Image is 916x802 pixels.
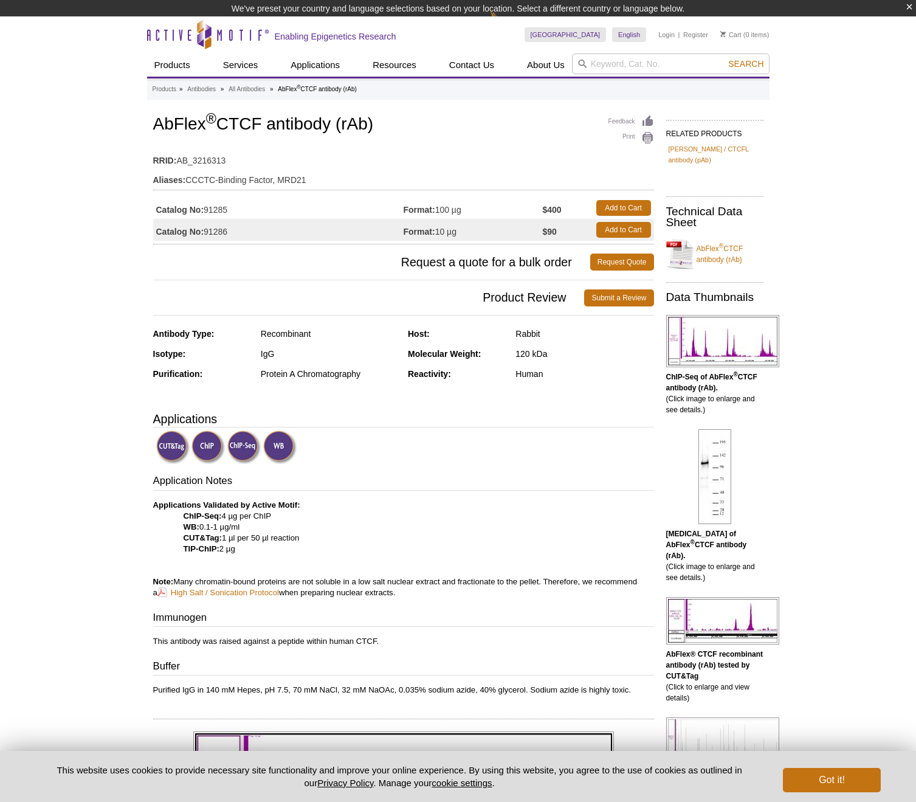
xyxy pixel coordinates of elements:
sup: ® [719,243,723,249]
strong: Antibody Type: [153,329,215,339]
sup: ® [690,539,695,545]
img: AbFlex<sup>®</sup> CTCF antibody (rAb) tested by Western blot. [698,429,731,524]
li: | [678,27,680,42]
p: Purified IgG in 140 mM Hepes, pH 7.5, 70 mM NaCl, 32 mM NaOAc, 0.035% sodium azide, 40% glycerol.... [153,685,654,696]
td: 10 µg [404,219,543,241]
button: Search [725,58,767,69]
button: Got it! [783,768,880,792]
img: AbFlex<sup>®</sup> CTCF antibody (rAb) tested by ChIP-Seq. [666,315,779,367]
h3: Buffer [153,659,654,676]
h1: AbFlex CTCF antibody (rAb) [153,115,654,136]
a: Register [683,30,708,39]
a: High Salt / Sonication Protocol [157,587,279,598]
strong: Aliases: [153,175,186,185]
div: Protein A Chromatography [261,368,399,379]
a: Resources [365,54,424,77]
img: ChIP Validated [191,430,225,464]
a: Products [153,84,176,95]
strong: Catalog No: [156,204,204,215]
p: (Click image to enlarge and see details.) [666,528,763,583]
strong: Molecular Weight: [408,349,481,359]
strong: Purification: [153,369,203,379]
b: ChIP-Seq of AbFlex CTCF antibody (rAb). [666,373,757,392]
li: » [179,86,183,92]
li: (0 items) [720,27,770,42]
td: AB_3216313 [153,148,654,167]
img: CUT&Tag Validated [156,430,190,464]
strong: Host: [408,329,430,339]
a: [GEOGRAPHIC_DATA] [525,27,607,42]
strong: Format: [404,226,435,237]
a: Print [608,131,654,145]
div: Recombinant [261,328,399,339]
a: Services [216,54,266,77]
a: Applications [283,54,347,77]
span: Search [728,59,763,69]
a: Products [147,54,198,77]
td: CCCTC-Binding Factor, MRD21 [153,167,654,187]
strong: CUT&Tag: [184,533,222,542]
strong: Format: [404,204,435,215]
b: Note: [153,577,174,586]
img: AbFlex<sup>®</sup>AbFlex® CTCF recombinant antibody (rAb) tested by TIP-ChIP. [666,717,779,766]
td: 100 µg [404,197,543,219]
td: 91285 [153,197,404,219]
b: Applications Validated by Active Motif: [153,500,300,510]
a: Antibodies [187,84,216,95]
h3: Application Notes [153,474,654,491]
a: Add to Cart [596,200,651,216]
a: Add to Cart [596,222,651,238]
sup: ® [733,371,737,378]
strong: Catalog No: [156,226,204,237]
strong: $90 [542,226,556,237]
a: Submit a Review [584,289,653,306]
h3: Immunogen [153,610,654,627]
div: Rabbit [515,328,653,339]
div: Human [515,368,653,379]
a: English [612,27,646,42]
strong: ChIP-Seq: [184,511,222,520]
img: Your Cart [720,31,726,37]
li: » [221,86,224,92]
a: All Antibodies [229,84,265,95]
li: AbFlex CTCF antibody (rAb) [278,86,357,92]
sup: ® [206,111,216,126]
a: About Us [520,54,572,77]
td: 91286 [153,219,404,241]
strong: $400 [542,204,561,215]
img: Change Here [490,9,522,38]
a: AbFlex®CTCF antibody (rAb) [666,236,763,272]
b: AbFlex® CTCF recombinant antibody (rAb) tested by CUT&Tag [666,650,763,680]
p: (Click to enlarge and view details) [666,649,763,703]
a: Login [658,30,675,39]
a: Cart [720,30,742,39]
b: [MEDICAL_DATA] of AbFlex CTCF antibody (rAb). [666,530,747,560]
img: AbFlex® CTCF recombinant antibody (rAb) tested by CUT&Tag [666,597,779,645]
strong: Reactivity: [408,369,451,379]
div: IgG [261,348,399,359]
p: This antibody was raised against a peptide within human CTCF. [153,636,654,647]
button: cookie settings [432,778,492,788]
a: Privacy Policy [317,778,373,788]
a: Request Quote [590,254,654,271]
a: [PERSON_NAME] / CTCFL antibody (pAb) [669,143,761,165]
strong: WB: [184,522,199,531]
strong: Isotype: [153,349,186,359]
h2: Technical Data Sheet [666,206,763,228]
input: Keyword, Cat. No. [572,54,770,74]
strong: TIP-ChIP: [184,544,219,553]
strong: RRID: [153,155,177,166]
p: This website uses cookies to provide necessary site functionality and improve your online experie... [36,764,763,789]
h2: Data Thumbnails [666,292,763,303]
span: Product Review [153,289,585,306]
h2: RELATED PRODUCTS [666,120,763,142]
li: » [270,86,274,92]
h3: Applications [153,410,654,428]
p: (Click image to enlarge and see details.) [666,372,763,415]
span: Request a quote for a bulk order [153,254,590,271]
a: Feedback [608,115,654,128]
p: 4 µg per ChIP 0.1-1 µg/ml 1 µl per 50 µl reaction 2 µg Many chromatin-bound proteins are not solu... [153,500,654,598]
div: 120 kDa [515,348,653,359]
sup: ® [297,84,300,90]
img: ChIP-Seq Validated [227,430,261,464]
